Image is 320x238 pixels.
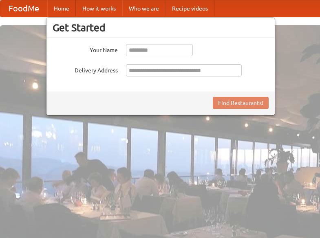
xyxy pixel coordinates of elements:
[213,97,269,109] button: Find Restaurants!
[122,0,166,17] a: Who we are
[53,44,118,54] label: Your Name
[76,0,122,17] a: How it works
[47,0,76,17] a: Home
[53,22,269,34] h3: Get Started
[166,0,214,17] a: Recipe videos
[0,0,47,17] a: FoodMe
[53,64,118,74] label: Delivery Address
